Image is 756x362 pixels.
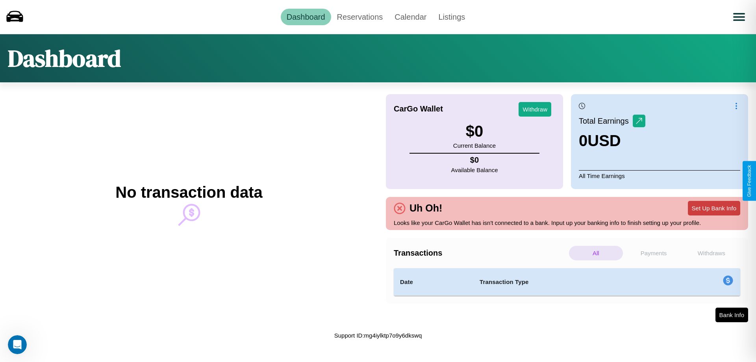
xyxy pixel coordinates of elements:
[394,104,443,113] h4: CarGo Wallet
[331,9,389,25] a: Reservations
[453,140,496,151] p: Current Balance
[728,6,750,28] button: Open menu
[394,268,740,296] table: simple table
[519,102,551,117] button: Withdraw
[400,277,467,287] h4: Date
[334,330,422,341] p: Support ID: mg4iylktp7o9y6dkswq
[281,9,331,25] a: Dashboard
[451,156,498,165] h4: $ 0
[480,277,658,287] h4: Transaction Type
[406,202,446,214] h4: Uh Oh!
[394,217,740,228] p: Looks like your CarGo Wallet has isn't connected to a bank. Input up your banking info to finish ...
[569,246,623,260] p: All
[432,9,471,25] a: Listings
[684,246,738,260] p: Withdraws
[451,165,498,175] p: Available Balance
[579,132,645,150] h3: 0 USD
[579,114,633,128] p: Total Earnings
[715,308,748,322] button: Bank Info
[688,201,740,215] button: Set Up Bank Info
[627,246,681,260] p: Payments
[8,42,121,74] h1: Dashboard
[8,335,27,354] iframe: Intercom live chat
[747,165,752,197] div: Give Feedback
[453,123,496,140] h3: $ 0
[394,249,567,258] h4: Transactions
[115,184,262,201] h2: No transaction data
[389,9,432,25] a: Calendar
[579,170,740,181] p: All Time Earnings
